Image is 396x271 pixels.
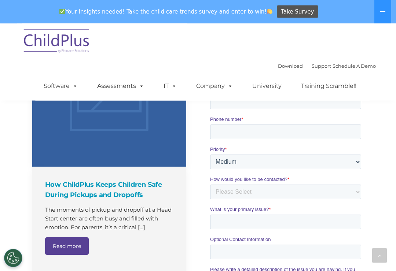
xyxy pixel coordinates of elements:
[281,5,314,18] span: Take Survey
[36,79,85,93] a: Software
[312,63,331,69] a: Support
[4,249,22,267] button: Cookies Settings
[45,180,175,200] h4: How ChildPlus Keeps Children Safe During Pickups and Dropoffs
[277,5,318,18] a: Take Survey
[278,63,376,69] font: |
[45,238,89,255] a: Read more
[90,79,151,93] a: Assessments
[245,79,289,93] a: University
[294,79,364,93] a: Training Scramble!!
[56,5,276,19] span: Your insights needed! Take the child care trends survey and enter to win!
[59,9,65,14] img: ✅
[20,24,93,60] img: ChildPlus by Procare Solutions
[45,206,175,232] p: The moments of pickup and dropoff at a Head Start center are often busy and filled with emotion. ...
[267,9,272,14] img: 👏
[189,79,240,93] a: Company
[278,63,303,69] a: Download
[156,79,184,93] a: IT
[333,63,376,69] a: Schedule A Demo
